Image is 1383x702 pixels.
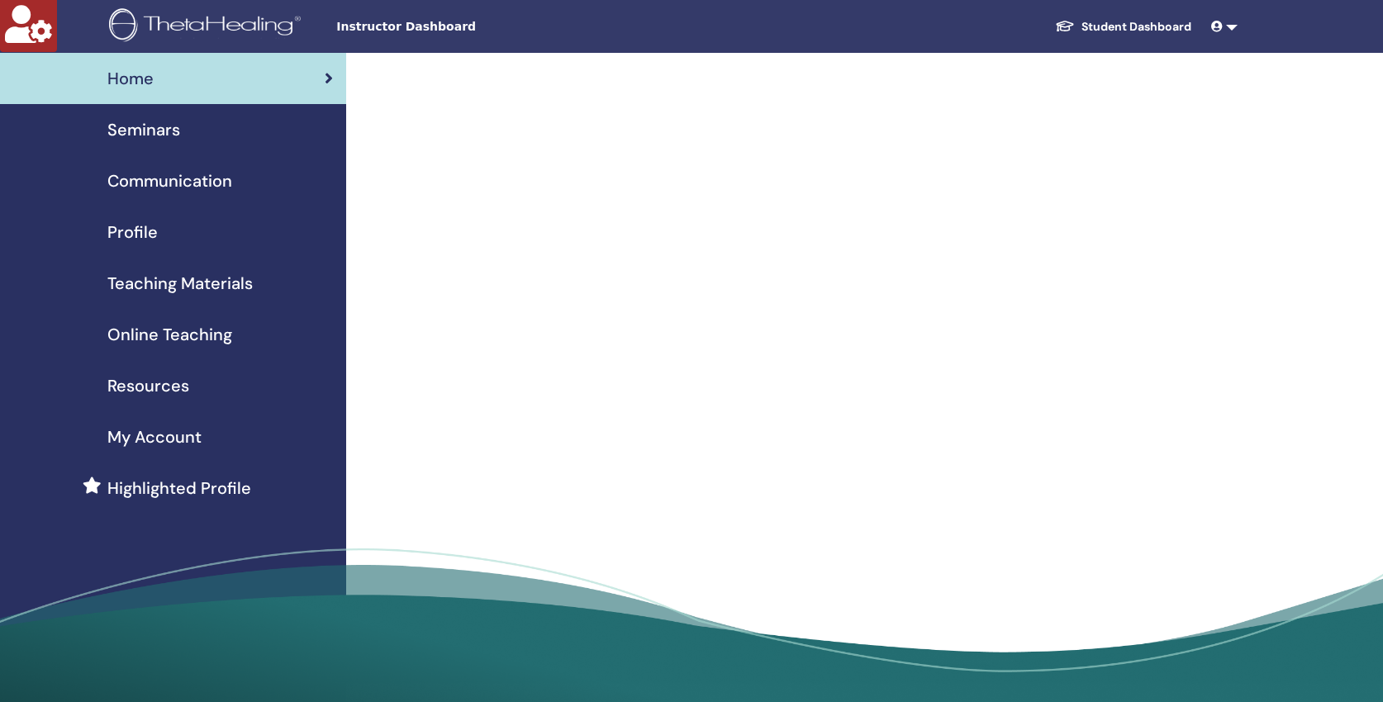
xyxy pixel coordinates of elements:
span: Online Teaching [107,322,232,347]
img: logo.png [109,8,307,45]
span: Seminars [107,117,180,142]
span: Instructor Dashboard [336,18,584,36]
a: Student Dashboard [1042,12,1205,42]
span: Highlighted Profile [107,476,251,500]
img: graduation-cap-white.svg [1055,19,1075,33]
span: Resources [107,373,189,398]
span: Profile [107,220,158,244]
span: Communication [107,168,232,193]
span: Teaching Materials [107,271,253,296]
span: Home [107,66,154,91]
span: My Account [107,425,202,449]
